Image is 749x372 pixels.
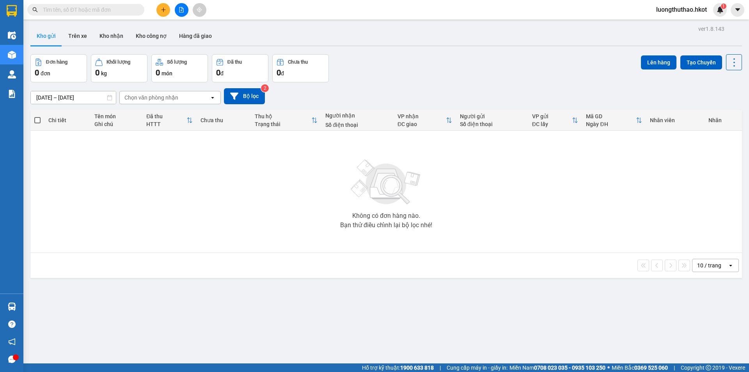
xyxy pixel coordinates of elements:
[706,365,711,370] span: copyright
[698,25,724,33] div: ver 1.8.143
[227,59,242,65] div: Đã thu
[95,68,99,77] span: 0
[156,3,170,17] button: plus
[94,121,138,127] div: Ghi chú
[167,59,187,65] div: Số lượng
[650,117,700,123] div: Nhân viên
[460,113,524,119] div: Người gửi
[255,121,311,127] div: Trạng thái
[220,70,224,77] span: đ
[394,110,456,131] th: Toggle SortBy
[532,121,572,127] div: ĐC lấy
[347,155,425,210] img: svg+xml;base64,PHN2ZyBjbGFzcz0ibGlzdC1wbHVnX19zdmciIHhtbG5zPSJodHRwOi8vd3d3LnczLm9yZy8yMDAwL3N2Zy...
[94,113,138,119] div: Tên món
[362,363,434,372] span: Hỗ trợ kỹ thuật:
[156,68,160,77] span: 0
[7,5,17,17] img: logo-vxr
[8,31,16,39] img: warehouse-icon
[650,5,713,14] span: luongthuthao.hkot
[91,54,147,82] button: Khối lượng0kg
[130,27,173,45] button: Kho công nợ
[8,338,16,345] span: notification
[251,110,321,131] th: Toggle SortBy
[48,117,86,123] div: Chi tiết
[325,122,390,128] div: Số điện thoại
[509,363,605,372] span: Miền Nam
[201,117,247,123] div: Chưa thu
[212,54,268,82] button: Đã thu0đ
[151,54,208,82] button: Số lượng0món
[281,70,284,77] span: đ
[93,27,130,45] button: Kho nhận
[398,113,446,119] div: VP nhận
[173,27,218,45] button: Hàng đã giao
[8,51,16,59] img: warehouse-icon
[734,6,741,13] span: caret-down
[325,112,390,119] div: Người nhận
[43,5,135,14] input: Tìm tên, số ĐT hoặc mã đơn
[697,262,721,269] div: 10 / trang
[440,363,441,372] span: |
[162,70,172,77] span: món
[586,121,636,127] div: Ngày ĐH
[41,70,50,77] span: đơn
[8,356,16,363] span: message
[146,113,186,119] div: Đã thu
[532,113,572,119] div: VP gửi
[586,113,636,119] div: Mã GD
[582,110,646,131] th: Toggle SortBy
[146,121,186,127] div: HTTT
[277,68,281,77] span: 0
[224,88,265,104] button: Bộ lọc
[641,55,676,69] button: Lên hàng
[124,94,178,101] div: Chọn văn phòng nhận
[161,7,166,12] span: plus
[352,213,420,219] div: Không có đơn hàng nào.
[32,7,38,12] span: search
[142,110,197,131] th: Toggle SortBy
[216,68,220,77] span: 0
[8,90,16,98] img: solution-icon
[680,55,722,69] button: Tạo Chuyến
[197,7,202,12] span: aim
[179,7,184,12] span: file-add
[175,3,188,17] button: file-add
[255,113,311,119] div: Thu hộ
[607,366,610,369] span: ⚪️
[717,6,724,13] img: icon-new-feature
[272,54,329,82] button: Chưa thu0đ
[634,365,668,371] strong: 0369 525 060
[400,365,434,371] strong: 1900 633 818
[288,59,308,65] div: Chưa thu
[31,91,116,104] input: Select a date range.
[62,27,93,45] button: Trên xe
[528,110,582,131] th: Toggle SortBy
[447,363,508,372] span: Cung cấp máy in - giấy in:
[340,222,432,228] div: Bạn thử điều chỉnh lại bộ lọc nhé!
[534,365,605,371] strong: 0708 023 035 - 0935 103 250
[101,70,107,77] span: kg
[722,4,725,9] span: 1
[708,117,738,123] div: Nhãn
[8,320,16,328] span: question-circle
[35,68,39,77] span: 0
[8,303,16,311] img: warehouse-icon
[731,3,744,17] button: caret-down
[460,121,524,127] div: Số điện thoại
[106,59,130,65] div: Khối lượng
[261,84,269,92] sup: 2
[46,59,67,65] div: Đơn hàng
[612,363,668,372] span: Miền Bắc
[209,94,216,101] svg: open
[398,121,446,127] div: ĐC giao
[721,4,726,9] sup: 1
[30,54,87,82] button: Đơn hàng0đơn
[674,363,675,372] span: |
[728,262,734,269] svg: open
[193,3,206,17] button: aim
[30,27,62,45] button: Kho gửi
[8,70,16,78] img: warehouse-icon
